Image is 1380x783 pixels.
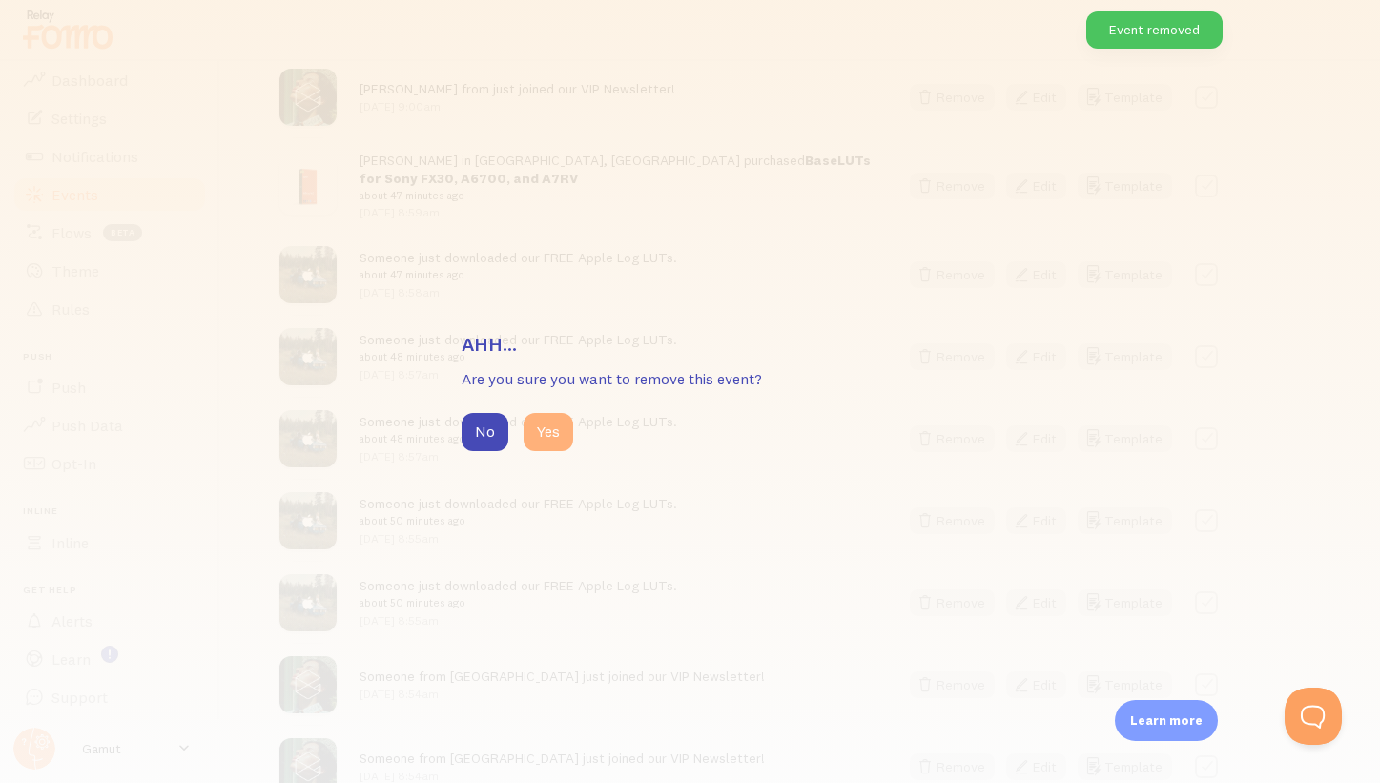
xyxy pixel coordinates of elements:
iframe: Help Scout Beacon - Open [1285,688,1342,745]
button: Yes [524,413,573,451]
p: Are you sure you want to remove this event? [462,368,919,390]
p: Learn more [1130,711,1203,730]
div: Learn more [1115,700,1218,741]
button: No [462,413,508,451]
h3: Ahh... [462,332,919,357]
div: Event removed [1086,11,1223,49]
